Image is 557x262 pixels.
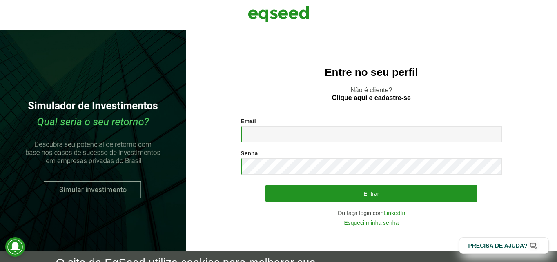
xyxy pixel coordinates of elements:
[383,210,405,216] a: LinkedIn
[241,118,256,124] label: Email
[344,220,399,226] a: Esqueci minha senha
[332,95,411,101] a: Clique aqui e cadastre-se
[202,67,541,78] h2: Entre no seu perfil
[265,185,477,202] button: Entrar
[248,4,309,24] img: EqSeed Logo
[202,86,541,102] p: Não é cliente?
[241,151,258,156] label: Senha
[241,210,502,216] div: Ou faça login com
